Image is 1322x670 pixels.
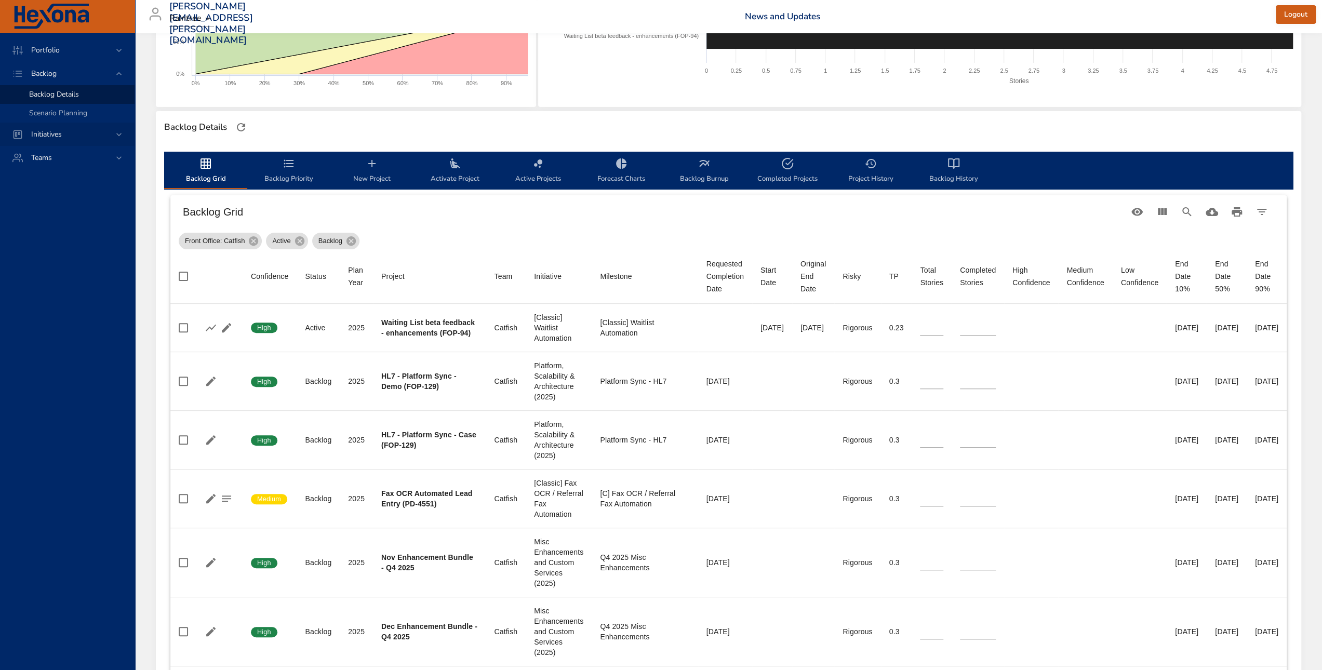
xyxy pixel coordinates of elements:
text: 70% [432,80,443,86]
div: Backlog [305,376,331,386]
div: Catfish [494,323,517,333]
button: Refresh Page [233,119,249,135]
button: Filter Table [1249,199,1274,224]
div: [DATE] [1175,323,1198,333]
div: [DATE] [1255,493,1278,504]
div: Q4 2025 Misc Enhancements [600,621,689,642]
span: Active [266,236,297,246]
button: Edit Project Details [219,320,234,336]
text: 2.75 [1029,68,1039,74]
span: 0 [1066,323,1083,332]
text: 4.25 [1207,68,1218,74]
img: Hexona [12,4,90,30]
div: [DATE] [1215,626,1238,637]
div: 0.3 [889,493,904,504]
a: News and Updates [745,10,820,22]
div: Raintree [169,10,214,27]
div: Sort [251,270,288,283]
div: Sort [494,270,512,283]
button: Edit Project Details [203,491,219,506]
div: [DATE] [706,435,744,445]
div: Catfish [494,557,517,568]
b: HL7 - Platform Sync - Demo (FOP-129) [381,372,457,391]
span: Logout [1284,8,1307,21]
div: [DATE] [706,493,744,504]
div: Misc Enhancements and Custom Services (2025) [534,537,583,588]
text: 0 [705,68,708,74]
div: Completed Stories [960,264,996,289]
button: Search [1174,199,1199,224]
div: [Classic] Waitlist Automation [534,312,583,343]
button: Project Notes [219,491,234,506]
div: 0.3 [889,557,904,568]
span: Portfolio [23,45,68,55]
div: Confidence [251,270,288,283]
div: Plan Year [348,264,365,289]
h6: Backlog Grid [183,204,1125,220]
div: Backlog [305,435,331,445]
div: [DATE] [706,557,744,568]
div: 2025 [348,493,365,504]
span: Medium [251,494,287,504]
div: [C] Fax OCR / Referral Fax Automation [600,488,689,509]
div: Backlog Details [161,119,230,136]
text: 0% [192,80,200,86]
span: New Project [337,157,407,185]
span: Initiatives [23,129,70,139]
text: 60% [397,80,408,86]
text: 1.25 [850,68,861,74]
div: [Classic] Fax OCR / Referral Fax Automation [534,478,583,519]
text: 3.75 [1147,68,1158,74]
div: Backlog [305,493,331,504]
div: Platform, Scalability & Architecture (2025) [534,360,583,402]
span: Backlog [23,69,65,78]
div: Sort [1012,264,1050,289]
div: Table Toolbar [170,195,1287,229]
div: Total Stories [920,264,943,289]
b: Waiting List beta feedback - enhancements (FOP-94) [381,318,475,337]
text: 1.5 [881,68,889,74]
div: 2025 [348,376,365,386]
div: Sort [600,270,632,283]
button: Show Burnup [203,320,219,336]
text: 3 [1062,68,1065,74]
div: Sort [889,270,899,283]
div: End Date 10% [1175,258,1198,295]
div: Backlog [305,626,331,637]
div: [DATE] [760,323,784,333]
div: Catfish [494,493,517,504]
text: 4 [1181,68,1184,74]
div: Backlog [312,233,359,249]
div: Risky [843,270,861,283]
text: 0% [176,71,184,77]
div: [DATE] [1175,626,1198,637]
div: End Date 50% [1215,258,1238,295]
div: [DATE] [1255,626,1278,637]
span: Original End Date [800,258,826,295]
div: Q4 2025 Misc Enhancements [600,552,689,573]
span: Backlog Burnup [669,157,740,185]
div: Low Confidence [1121,264,1158,289]
span: Project History [835,157,906,185]
span: High [251,627,277,637]
div: [DATE] [800,323,826,333]
div: Initiative [534,270,562,283]
div: Sort [1066,264,1104,289]
div: Sort [800,258,826,295]
b: HL7 - Platform Sync - Case (FOP-129) [381,431,476,449]
div: Sort [348,264,365,289]
div: 2025 [348,557,365,568]
span: Start Date [760,264,784,289]
button: Download CSV [1199,199,1224,224]
div: [DATE] [1215,376,1238,386]
text: 2.25 [969,68,980,74]
div: Catfish [494,626,517,637]
div: Rigorous [843,626,872,637]
div: Rigorous [843,493,872,504]
div: 2025 [348,323,365,333]
span: Backlog Grid [170,157,241,185]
